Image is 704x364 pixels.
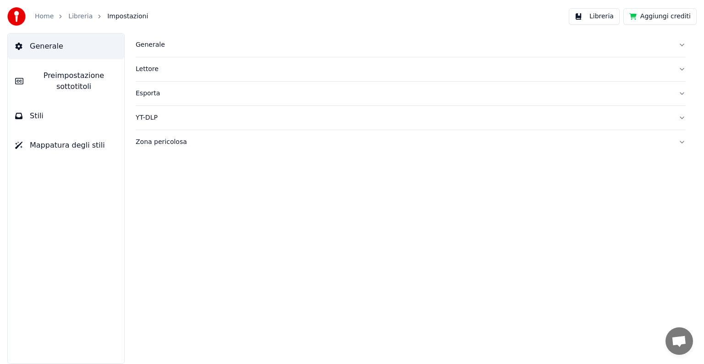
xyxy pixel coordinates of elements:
[8,33,124,59] button: Generale
[8,132,124,158] button: Mappatura degli stili
[68,12,93,21] a: Libreria
[31,70,117,92] span: Preimpostazione sottotitoli
[623,8,697,25] button: Aggiungi crediti
[107,12,148,21] span: Impostazioni
[8,103,124,129] button: Stili
[30,41,63,52] span: Generale
[7,7,26,26] img: youka
[136,106,686,130] button: YT-DLP
[136,33,686,57] button: Generale
[665,327,693,355] a: Aprire la chat
[136,57,686,81] button: Lettore
[136,89,671,98] div: Esporta
[8,63,124,99] button: Preimpostazione sottotitoli
[136,40,671,50] div: Generale
[136,138,671,147] div: Zona pericolosa
[136,82,686,105] button: Esporta
[136,113,671,122] div: YT-DLP
[35,12,148,21] nav: breadcrumb
[136,65,671,74] div: Lettore
[35,12,54,21] a: Home
[569,8,620,25] button: Libreria
[30,140,105,151] span: Mappatura degli stili
[136,130,686,154] button: Zona pericolosa
[30,110,44,121] span: Stili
